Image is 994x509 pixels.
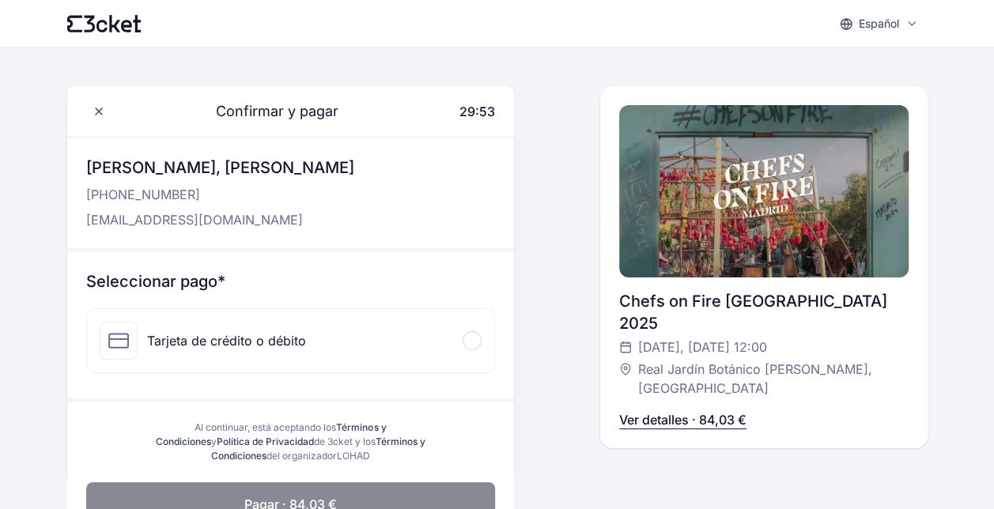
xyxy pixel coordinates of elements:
a: Política de Privacidad [217,435,314,447]
h3: [PERSON_NAME], [PERSON_NAME] [86,156,354,179]
span: LOHAD [337,450,370,462]
h3: Seleccionar pago* [86,270,496,292]
p: [PHONE_NUMBER] [86,185,354,204]
span: Real Jardín Botánico [PERSON_NAME], [GEOGRAPHIC_DATA] [638,360,892,398]
div: Chefs on Fire [GEOGRAPHIC_DATA] 2025 [619,290,908,334]
span: 29:53 [459,104,495,119]
div: Tarjeta de crédito o débito [147,331,306,350]
span: Confirmar y pagar [197,100,338,123]
div: Al continuar, está aceptando los y de 3cket y los del organizador [156,420,426,463]
p: Ver detalles · 84,03 € [619,410,746,429]
p: Español [859,16,899,32]
span: [DATE], [DATE] 12:00 [638,337,767,356]
p: [EMAIL_ADDRESS][DOMAIN_NAME] [86,210,354,229]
